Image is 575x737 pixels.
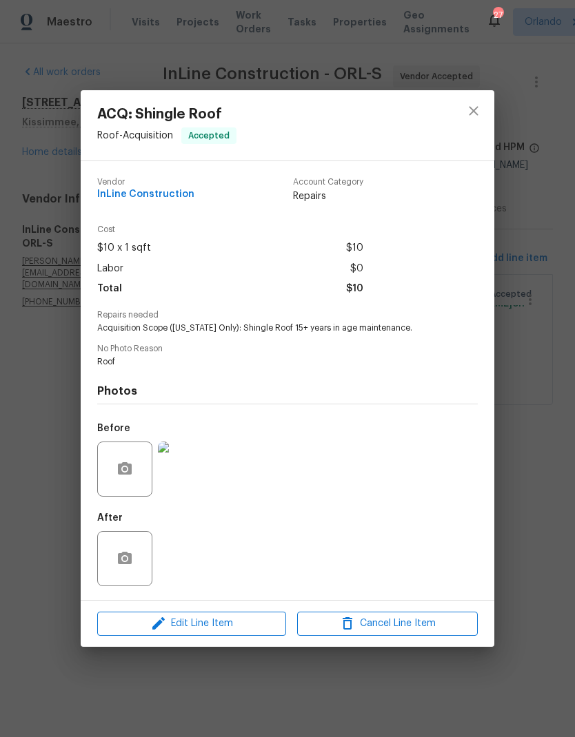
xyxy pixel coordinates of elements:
[97,424,130,433] h5: Before
[457,94,490,127] button: close
[97,279,122,299] span: Total
[346,238,363,258] span: $10
[97,238,151,258] span: $10 x 1 sqft
[350,259,363,279] span: $0
[97,225,363,234] span: Cost
[97,384,478,398] h4: Photos
[97,612,286,636] button: Edit Line Item
[493,8,503,22] div: 27
[97,356,440,368] span: Roof
[97,322,440,334] span: Acquisition Scope ([US_STATE] Only): Shingle Roof 15+ years in age maintenance.
[101,615,282,632] span: Edit Line Item
[97,513,123,523] h5: After
[97,311,478,320] span: Repairs needed
[293,189,363,203] span: Repairs
[97,131,173,141] span: Roof - Acquisition
[183,129,235,143] span: Accepted
[293,178,363,187] span: Account Category
[97,178,194,187] span: Vendor
[97,259,123,279] span: Labor
[97,189,194,200] span: InLine Construction
[346,279,363,299] span: $10
[97,344,478,353] span: No Photo Reason
[297,612,478,636] button: Cancel Line Item
[97,107,236,122] span: ACQ: Shingle Roof
[301,615,474,632] span: Cancel Line Item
